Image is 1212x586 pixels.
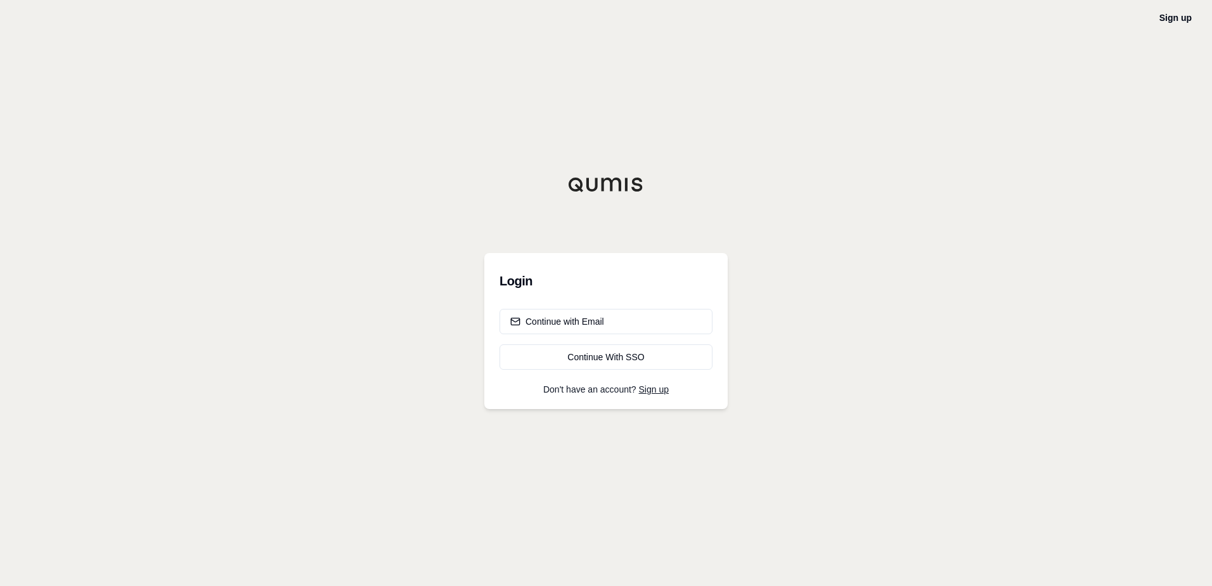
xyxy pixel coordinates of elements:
[500,385,712,394] p: Don't have an account?
[500,344,712,370] a: Continue With SSO
[568,177,644,192] img: Qumis
[639,384,669,394] a: Sign up
[510,315,604,328] div: Continue with Email
[500,268,712,294] h3: Login
[500,309,712,334] button: Continue with Email
[510,351,702,363] div: Continue With SSO
[1159,13,1192,23] a: Sign up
